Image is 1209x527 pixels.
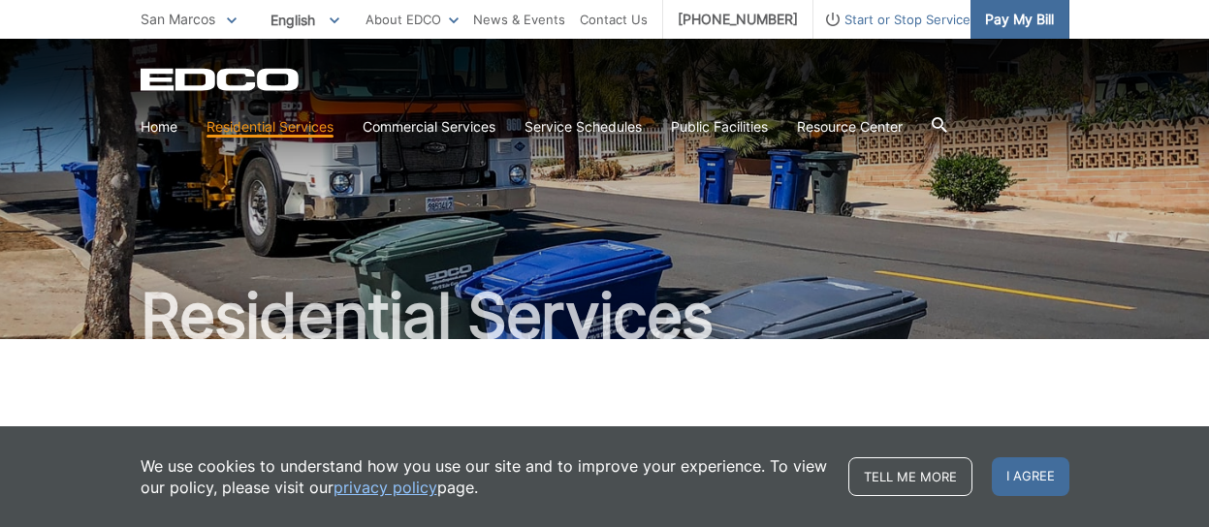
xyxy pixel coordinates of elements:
[141,116,177,138] a: Home
[141,455,829,498] p: We use cookies to understand how you use our site and to improve your experience. To view our pol...
[256,4,354,36] span: English
[141,11,215,27] span: San Marcos
[848,457,972,496] a: Tell me more
[366,9,459,30] a: About EDCO
[473,9,565,30] a: News & Events
[992,457,1069,496] span: I agree
[363,116,495,138] a: Commercial Services
[985,9,1054,30] span: Pay My Bill
[671,116,768,138] a: Public Facilities
[797,116,903,138] a: Resource Center
[334,477,437,498] a: privacy policy
[580,9,648,30] a: Contact Us
[141,68,302,91] a: EDCD logo. Return to the homepage.
[141,285,1069,347] h1: Residential Services
[525,116,642,138] a: Service Schedules
[207,116,334,138] a: Residential Services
